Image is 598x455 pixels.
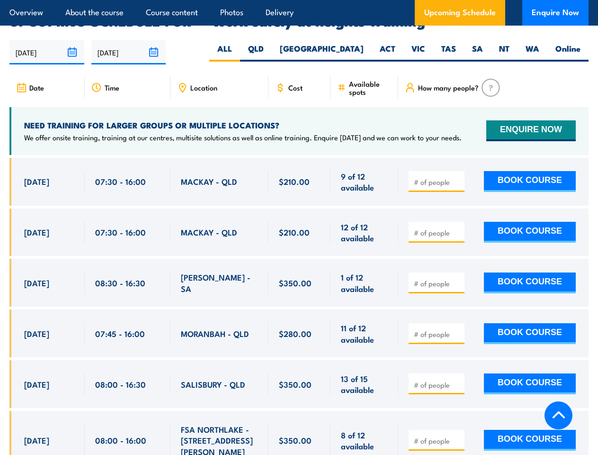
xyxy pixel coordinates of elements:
label: Online [547,43,589,62]
span: [DATE] [24,328,49,339]
span: 8 of 12 available [341,429,387,452]
button: BOOK COURSE [484,430,576,451]
input: To date [91,40,166,64]
span: MACKAY - QLD [181,227,237,237]
p: We offer onsite training, training at our centres, multisite solutions as well as online training... [24,133,462,142]
span: 1 of 12 available [341,272,387,294]
button: BOOK COURSE [484,222,576,243]
span: [PERSON_NAME] - SA [181,272,258,294]
button: BOOK COURSE [484,171,576,192]
label: [GEOGRAPHIC_DATA] [272,43,372,62]
input: # of people [414,380,461,390]
span: $350.00 [279,277,312,288]
label: QLD [240,43,272,62]
span: 08:30 - 16:30 [95,277,145,288]
span: [DATE] [24,176,49,187]
input: # of people [414,329,461,339]
button: BOOK COURSE [484,273,576,293]
button: BOOK COURSE [484,373,576,394]
input: # of people [414,177,461,187]
label: SA [464,43,491,62]
input: # of people [414,279,461,288]
span: [DATE] [24,379,49,390]
label: ACT [372,43,403,62]
span: Cost [288,83,303,91]
span: 07:30 - 16:00 [95,176,146,187]
button: BOOK COURSE [484,323,576,344]
span: 11 of 12 available [341,322,387,345]
span: Time [105,83,119,91]
span: $350.00 [279,379,312,390]
span: [DATE] [24,435,49,446]
label: TAS [433,43,464,62]
span: 08:00 - 16:30 [95,379,146,390]
span: SALISBURY - QLD [181,379,245,390]
label: VIC [403,43,433,62]
h2: UPCOMING SCHEDULE FOR - "Work safely at heights Training" [9,14,589,27]
span: 13 of 15 available [341,373,387,395]
input: # of people [414,436,461,446]
span: 08:00 - 16:00 [95,435,146,446]
button: ENQUIRE NOW [486,120,576,141]
span: 07:45 - 16:00 [95,328,145,339]
span: Available spots [349,80,392,96]
span: $210.00 [279,176,310,187]
span: 07:30 - 16:00 [95,227,146,237]
input: From date [9,40,84,64]
span: 9 of 12 available [341,171,387,193]
span: Location [190,83,217,91]
span: 12 of 12 available [341,221,387,244]
h4: NEED TRAINING FOR LARGER GROUPS OR MULTIPLE LOCATIONS? [24,120,462,130]
span: How many people? [418,83,479,91]
span: MACKAY - QLD [181,176,237,187]
span: $350.00 [279,435,312,446]
span: $280.00 [279,328,312,339]
label: WA [518,43,547,62]
label: NT [491,43,518,62]
span: Date [29,83,44,91]
span: MORANBAH - QLD [181,328,249,339]
span: [DATE] [24,227,49,237]
label: ALL [209,43,240,62]
span: [DATE] [24,277,49,288]
span: $210.00 [279,227,310,237]
input: # of people [414,228,461,237]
